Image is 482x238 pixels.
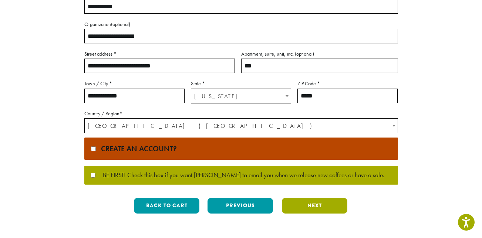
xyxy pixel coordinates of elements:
[97,144,177,153] span: Create an account?
[191,89,291,103] span: State
[295,50,314,57] span: (optional)
[297,79,398,88] label: ZIP Code
[84,49,235,59] label: Street address
[282,198,347,214] button: Next
[84,79,185,88] label: Town / City
[241,49,398,59] label: Apartment, suite, unit, etc.
[91,173,95,178] input: BE FIRST! Check this box if you want [PERSON_NAME] to email you when we release new coffees or ha...
[208,198,273,214] button: Previous
[91,146,96,151] input: Create an account?
[85,119,398,133] span: United States (US)
[134,198,199,214] button: Back to cart
[84,20,398,29] label: Organization
[191,89,291,103] span: Maryland
[111,21,130,27] span: (optional)
[84,118,398,133] span: Country / Region
[95,172,384,179] span: BE FIRST! Check this box if you want [PERSON_NAME] to email you when we release new coffees or ha...
[191,79,291,88] label: State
